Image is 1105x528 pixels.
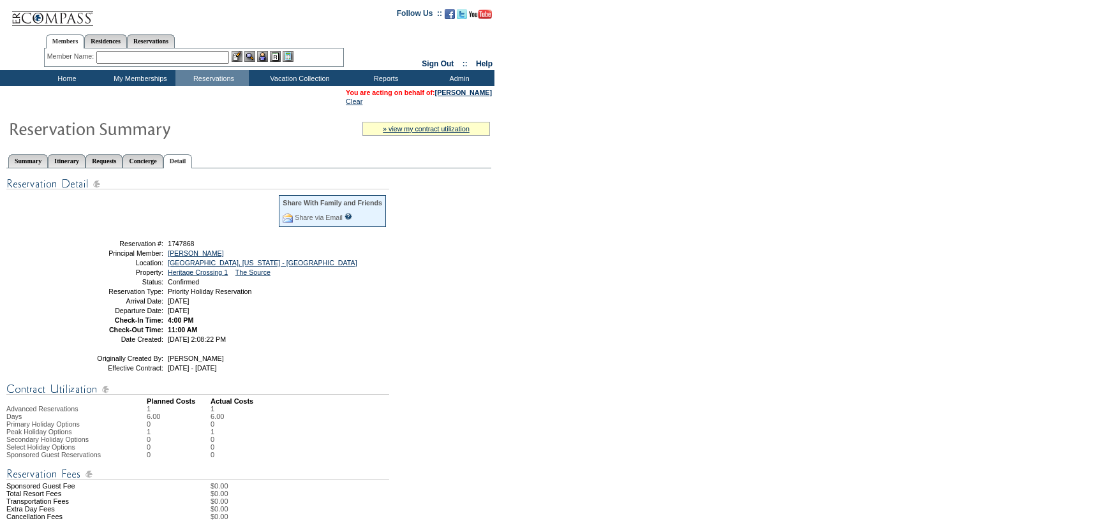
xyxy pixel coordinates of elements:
[147,397,211,405] td: Planned Costs
[211,482,491,490] td: $0.00
[6,413,22,420] span: Days
[211,436,224,443] td: 0
[72,249,163,257] td: Principal Member:
[211,490,491,497] td: $0.00
[8,154,48,168] a: Summary
[435,89,492,96] a: [PERSON_NAME]
[6,466,389,482] img: Reservation Fees
[122,154,163,168] a: Concierge
[48,154,85,168] a: Itinerary
[72,268,163,276] td: Property:
[168,240,195,247] span: 1747868
[211,428,224,436] td: 1
[211,443,224,451] td: 0
[46,34,85,48] a: Members
[115,316,163,324] strong: Check-In Time:
[147,413,211,420] td: 6.00
[445,9,455,19] img: Become our fan on Facebook
[72,355,163,362] td: Originally Created By:
[6,428,71,436] span: Peak Holiday Options
[211,497,491,505] td: $0.00
[168,268,228,276] a: Heritage Crossing 1
[72,278,163,286] td: Status:
[6,436,89,443] span: Secondary Holiday Options
[283,199,382,207] div: Share With Family and Friends
[270,51,281,62] img: Reservations
[244,51,255,62] img: View
[383,125,470,133] a: » view my contract utilization
[85,154,122,168] a: Requests
[6,505,147,513] td: Extra Day Fees
[168,355,224,362] span: [PERSON_NAME]
[211,397,491,405] td: Actual Costs
[397,8,442,23] td: Follow Us ::
[422,59,454,68] a: Sign Out
[147,443,211,451] td: 0
[147,405,211,413] td: 1
[147,428,211,436] td: 1
[211,413,224,420] td: 6.00
[211,513,491,520] td: $0.00
[29,70,102,86] td: Home
[175,70,249,86] td: Reservations
[72,259,163,267] td: Location:
[249,70,348,86] td: Vacation Collection
[295,214,343,221] a: Share via Email
[72,240,163,247] td: Reservation #:
[72,297,163,305] td: Arrival Date:
[8,115,263,141] img: Reservaton Summary
[346,98,362,105] a: Clear
[283,51,293,62] img: b_calculator.gif
[72,335,163,343] td: Date Created:
[6,490,147,497] td: Total Resort Fees
[147,451,211,458] td: 0
[168,259,357,267] a: [GEOGRAPHIC_DATA], [US_STATE] - [GEOGRAPHIC_DATA]
[211,451,224,458] td: 0
[457,9,467,19] img: Follow us on Twitter
[168,316,193,324] span: 4:00 PM
[6,405,78,413] span: Advanced Reservations
[6,381,389,397] img: Contract Utilization
[257,51,268,62] img: Impersonate
[348,70,421,86] td: Reports
[445,13,455,20] a: Become our fan on Facebook
[232,51,242,62] img: b_edit.gif
[476,59,493,68] a: Help
[72,288,163,295] td: Reservation Type:
[345,213,352,220] input: What is this?
[6,451,101,458] span: Sponsored Guest Reservations
[211,405,224,413] td: 1
[346,89,492,96] span: You are acting on behalf of:
[168,297,189,305] span: [DATE]
[163,154,193,168] a: Detail
[211,420,224,428] td: 0
[6,513,147,520] td: Cancellation Fees
[6,420,80,428] span: Primary Holiday Options
[168,326,197,334] span: 11:00 AM
[463,59,468,68] span: ::
[168,249,224,257] a: [PERSON_NAME]
[6,176,389,192] img: Reservation Detail
[457,13,467,20] a: Follow us on Twitter
[168,364,217,372] span: [DATE] - [DATE]
[211,505,491,513] td: $0.00
[147,420,211,428] td: 0
[168,288,251,295] span: Priority Holiday Reservation
[6,497,147,505] td: Transportation Fees
[168,307,189,314] span: [DATE]
[102,70,175,86] td: My Memberships
[47,51,96,62] div: Member Name:
[109,326,163,334] strong: Check-Out Time:
[84,34,127,48] a: Residences
[72,364,163,372] td: Effective Contract:
[127,34,175,48] a: Reservations
[6,443,75,451] span: Select Holiday Options
[72,307,163,314] td: Departure Date:
[469,13,492,20] a: Subscribe to our YouTube Channel
[235,268,271,276] a: The Source
[6,482,147,490] td: Sponsored Guest Fee
[469,10,492,19] img: Subscribe to our YouTube Channel
[168,278,199,286] span: Confirmed
[421,70,494,86] td: Admin
[168,335,226,343] span: [DATE] 2:08:22 PM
